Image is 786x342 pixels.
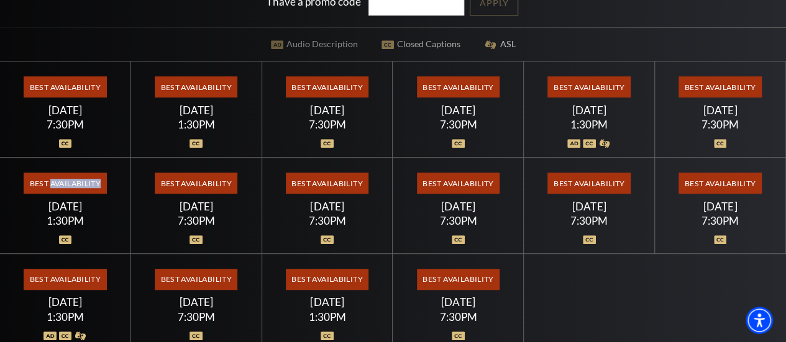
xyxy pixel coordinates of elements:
[679,173,761,194] span: Best Availability
[276,104,377,117] div: [DATE]
[146,200,247,213] div: [DATE]
[146,104,247,117] div: [DATE]
[276,295,377,308] div: [DATE]
[155,269,237,290] span: Best Availability
[146,215,247,226] div: 7:30PM
[286,173,368,194] span: Best Availability
[408,295,508,308] div: [DATE]
[15,215,116,226] div: 1:30PM
[155,173,237,194] span: Best Availability
[15,312,116,322] div: 1:30PM
[24,173,106,194] span: Best Availability
[408,215,508,226] div: 7:30PM
[276,200,377,213] div: [DATE]
[670,104,770,117] div: [DATE]
[15,104,116,117] div: [DATE]
[547,76,630,97] span: Best Availability
[408,104,508,117] div: [DATE]
[286,269,368,290] span: Best Availability
[417,173,500,194] span: Best Availability
[539,200,639,213] div: [DATE]
[15,119,116,130] div: 7:30PM
[670,119,770,130] div: 7:30PM
[146,119,247,130] div: 1:30PM
[670,215,770,226] div: 7:30PM
[276,215,377,226] div: 7:30PM
[24,76,106,97] span: Best Availability
[547,173,630,194] span: Best Availability
[539,215,639,226] div: 7:30PM
[15,295,116,308] div: [DATE]
[417,269,500,290] span: Best Availability
[670,200,770,213] div: [DATE]
[146,295,247,308] div: [DATE]
[24,269,106,290] span: Best Availability
[286,76,368,97] span: Best Availability
[276,119,377,130] div: 7:30PM
[417,76,500,97] span: Best Availability
[408,200,508,213] div: [DATE]
[746,307,773,334] div: Accessibility Menu
[679,76,761,97] span: Best Availability
[539,104,639,117] div: [DATE]
[408,119,508,130] div: 7:30PM
[155,76,237,97] span: Best Availability
[539,119,639,130] div: 1:30PM
[146,312,247,322] div: 7:30PM
[408,312,508,322] div: 7:30PM
[15,200,116,213] div: [DATE]
[276,312,377,322] div: 1:30PM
